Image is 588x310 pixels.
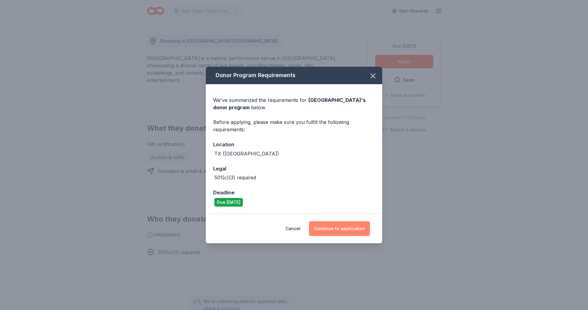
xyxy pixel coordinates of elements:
[213,118,375,133] div: Before applying, please make sure you fulfill the following requirements:
[214,198,243,207] div: Due [DATE]
[214,174,256,181] div: 501(c)(3) required
[309,221,370,236] button: Continue to application
[206,67,382,84] div: Donor Program Requirements
[214,150,279,157] div: TX ([GEOGRAPHIC_DATA])
[213,189,375,196] div: Deadline
[213,96,375,111] div: We've summarized the requirements for below.
[213,165,375,173] div: Legal
[285,221,300,236] button: Cancel
[213,140,375,148] div: Location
